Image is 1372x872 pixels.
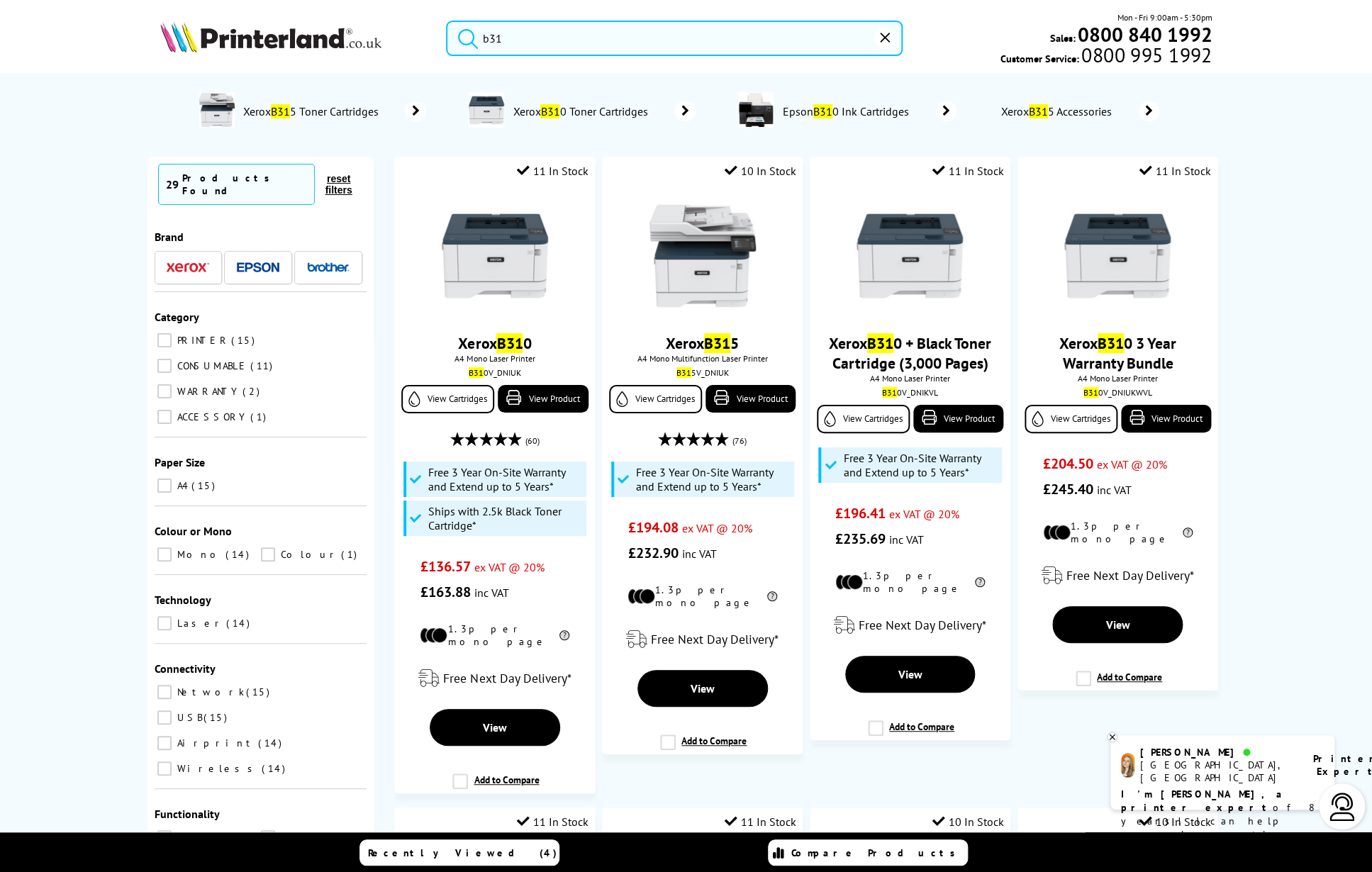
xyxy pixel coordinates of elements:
[1028,387,1208,398] div: 0V_DNIUKWVL
[889,507,959,521] span: ex VAT @ 20%
[458,333,531,353] a: XeroxB310
[1097,457,1167,471] span: ex VAT @ 20%
[817,405,910,433] a: View Cartridges
[157,384,172,398] input: WARRANTY 2
[1059,333,1176,373] a: XeroxB310 3 Year Warranty Bundle
[157,359,172,373] input: CONSUMABLE 11
[1121,788,1286,814] b: I'm [PERSON_NAME], a printer expert
[191,479,218,492] span: 15
[843,451,998,479] span: Free 3 Year On-Site Warranty and Extend up to 5 Years*
[609,385,702,413] a: View Cartridges
[609,620,796,659] div: modal_delivery
[258,737,285,749] span: 14
[867,333,893,353] mark: B31
[155,661,216,676] span: Connectivity
[1328,793,1356,821] img: user-headset-light.svg
[859,617,986,633] span: Free Next Day Delivery*
[405,367,584,378] div: 0V_DNIUK
[1025,405,1117,433] a: View Cartridges
[820,387,1000,398] div: 0V_DNIKVL
[913,405,1003,432] a: View Product
[160,21,381,52] img: Printerland Logo
[1043,520,1193,545] li: 1.3p per mono page
[157,547,172,561] input: Mono 14
[155,524,232,538] span: Colour or Mono
[174,831,225,844] span: Copy
[817,373,1003,384] span: A4 Mono Laser Printer
[242,385,263,398] span: 2
[166,177,179,191] span: 29
[174,686,245,698] span: Network
[261,830,275,844] input: Print 9
[420,557,470,576] span: £136.57
[660,734,747,761] label: Add to Compare
[1064,203,1171,309] img: XeroxB310-Front-Main-Small.jpg
[174,617,225,630] span: Laser
[237,262,279,273] img: Epson
[307,262,350,272] img: Brother
[1117,11,1212,24] span: Mon - Fri 9:00am - 5:30pm
[225,548,252,561] span: 14
[1066,567,1194,583] span: Free Next Day Delivery*
[199,92,235,128] img: B315V_DNIUK-conspage.jpg
[511,104,654,118] span: Xerox 0 Toner Cartridges
[781,92,957,130] a: EpsonB310 Ink Cartridges
[628,544,678,562] span: £232.90
[428,465,583,493] span: Free 3 Year On-Site Warranty and Extend up to 5 Years*
[250,359,276,372] span: 11
[277,831,326,844] span: Print
[420,583,470,601] span: £163.88
[262,762,289,775] span: 14
[1043,454,1093,473] span: £204.50
[681,521,752,535] span: ex VAT @ 20%
[157,736,172,750] input: Airprint 14
[341,548,360,561] span: 1
[474,560,544,574] span: ex VAT @ 20%
[732,427,747,454] span: (76)
[368,846,557,859] span: Recently Viewed (4)
[174,762,260,775] span: Wireless
[1025,556,1211,596] div: modal_delivery
[174,548,224,561] span: Mono
[681,547,716,561] span: inc VAT
[829,333,991,373] a: XeroxB310 + Black Toner Cartridge (3,000 Pages)
[1077,21,1212,47] b: 0800 840 1992
[157,685,172,699] input: Network 15
[155,807,220,821] span: Functionality
[932,815,1003,829] div: 10 In Stock
[613,367,792,378] div: 5V_DNIUK
[1029,104,1048,118] mark: B31
[246,686,273,698] span: 15
[999,104,1118,118] span: Xerox 5 Accessories
[157,410,172,424] input: ACCESSORY 1
[1043,480,1093,498] span: £245.40
[540,104,559,118] mark: B31
[277,548,340,561] span: Colour
[250,410,269,423] span: 1
[1076,671,1162,698] label: Add to Compare
[401,659,588,698] div: modal_delivery
[724,815,796,829] div: 11 In Stock
[442,203,548,309] img: XeroxB310-Front-Main-Small.jpg
[182,172,307,197] div: Products Found
[845,656,976,693] a: View
[1000,48,1212,65] span: Customer Service:
[483,720,507,734] span: View
[649,203,756,309] img: Xerox-B315-Front-Small.jpg
[452,773,539,800] label: Add to Compare
[651,631,779,647] span: Free Next Day Delivery*
[174,385,241,398] span: WARRANTY
[157,616,172,630] input: Laser 14
[155,455,205,469] span: Paper Size
[999,101,1159,121] a: XeroxB315 Accessories
[1049,31,1075,45] span: Sales:
[428,504,583,532] span: Ships with 2.5k Black Toner Cartridge*
[691,681,715,695] span: View
[609,353,796,364] span: A4 Mono Multifunction Laser Printer
[517,164,589,178] div: 11 In Stock
[174,410,249,423] span: ACCESSORY
[628,518,678,537] span: £194.08
[511,92,696,130] a: XeroxB310 Toner Cartridges
[174,334,230,347] span: PRINTER
[496,333,523,353] mark: B31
